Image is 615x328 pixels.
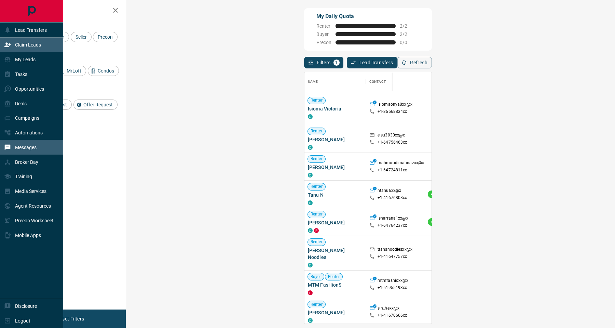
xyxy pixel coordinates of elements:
div: Seller [71,32,92,42]
div: Offer Request [73,100,118,110]
div: property.ca [314,228,319,233]
span: Condos [95,68,117,74]
h2: Filters [22,7,119,15]
div: Name [304,72,366,91]
div: Condos [88,66,119,76]
button: Lead Transfers [347,57,398,68]
span: Renter [308,239,325,245]
div: condos.ca [308,228,313,233]
p: +1- 41676808xx [378,195,407,201]
span: Renter [325,274,343,280]
span: MTM FasHionS [308,281,363,288]
p: +1- 51955193xx [378,285,407,291]
button: Filters1 [304,57,343,68]
span: 2 / 2 [400,23,415,29]
div: Precon [93,32,118,42]
span: Precon [316,40,331,45]
span: 0 / 0 [400,40,415,45]
div: condos.ca [308,318,313,323]
span: Tanu N [308,192,363,198]
div: Contact [369,72,386,91]
p: My Daily Quota [316,12,415,21]
p: +1- 64724811xx [378,167,407,173]
span: Offer Request [81,102,115,107]
span: [PERSON_NAME] [308,164,363,171]
span: Buyer [308,274,324,280]
span: Renter [316,23,331,29]
div: condos.ca [308,173,313,178]
p: mahmoodimahnazxx@x [378,160,424,167]
p: +1- 36568834xx [378,109,407,115]
span: [PERSON_NAME] Noodles [308,247,363,261]
span: 1 [334,60,339,65]
div: condos.ca [308,114,313,119]
span: Renter [308,302,325,307]
span: Buyer [316,31,331,37]
span: MrLoft [64,68,84,74]
span: 2 / 2 [400,31,415,37]
p: +1- 41647757xx [378,254,407,260]
p: mtmfashioxx@x [378,278,409,285]
button: Reset Filters [52,313,88,325]
div: condos.ca [308,263,313,267]
button: Refresh [397,57,432,68]
p: elsu3930xx@x [378,132,405,140]
p: +1- 64764237xx [378,223,407,228]
div: condos.ca [308,200,313,205]
p: +1- 41670666xx [378,313,407,318]
span: Renter [308,97,325,103]
span: [PERSON_NAME] [308,219,363,226]
div: condos.ca [308,145,313,150]
p: sin_hexx@x [378,305,399,313]
span: Precon [95,34,115,40]
div: MrLoft [57,66,86,76]
div: property.ca [308,290,313,295]
p: transnoodlesxx@x [378,247,412,254]
span: Renter [308,156,325,162]
p: isharrana1xx@x [378,215,408,223]
span: Renter [308,211,325,217]
span: [PERSON_NAME] [308,136,363,143]
span: Renter [308,184,325,189]
p: isiomaonya0xx@x [378,102,412,109]
p: ntanu6xx@x [378,188,401,195]
span: Seller [73,34,89,40]
p: +1- 64756463xx [378,140,407,145]
span: [PERSON_NAME] [308,309,363,316]
div: Name [308,72,318,91]
span: Isioma Victoria [308,105,363,112]
span: Renter [308,128,325,134]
